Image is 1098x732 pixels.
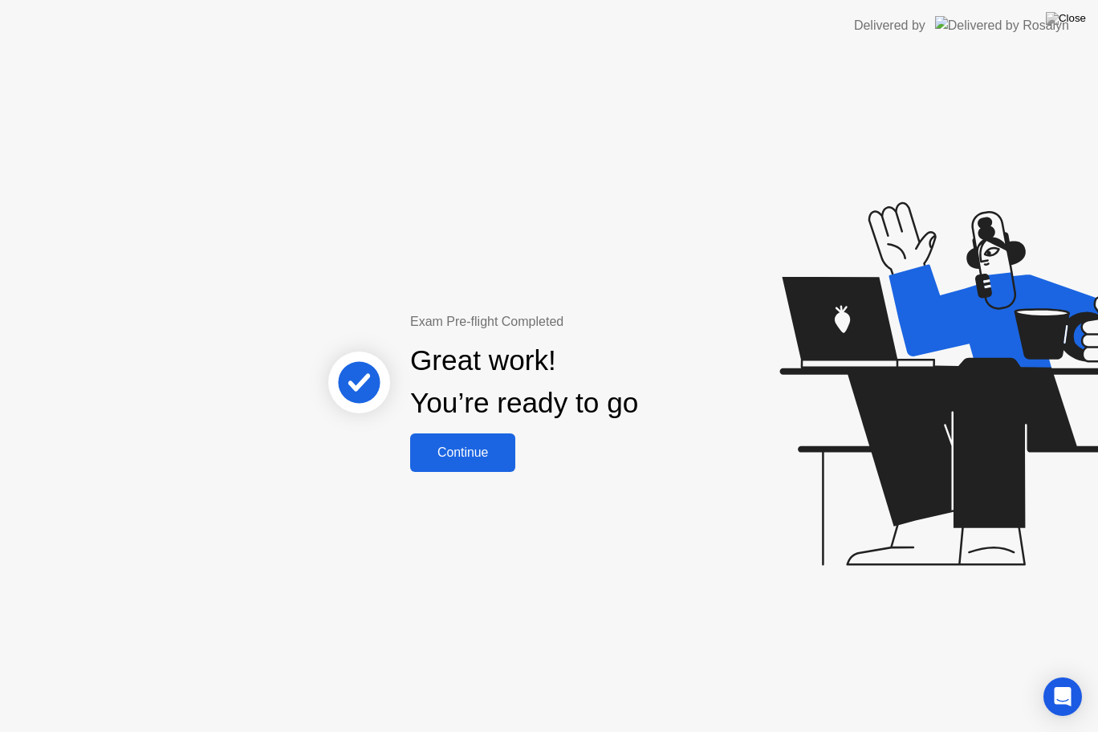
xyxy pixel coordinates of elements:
div: Great work! You’re ready to go [410,340,638,425]
div: Continue [415,445,510,460]
img: Delivered by Rosalyn [935,16,1069,35]
button: Continue [410,433,515,472]
div: Open Intercom Messenger [1043,677,1082,716]
div: Exam Pre-flight Completed [410,312,742,331]
div: Delivered by [854,16,925,35]
img: Close [1046,12,1086,25]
